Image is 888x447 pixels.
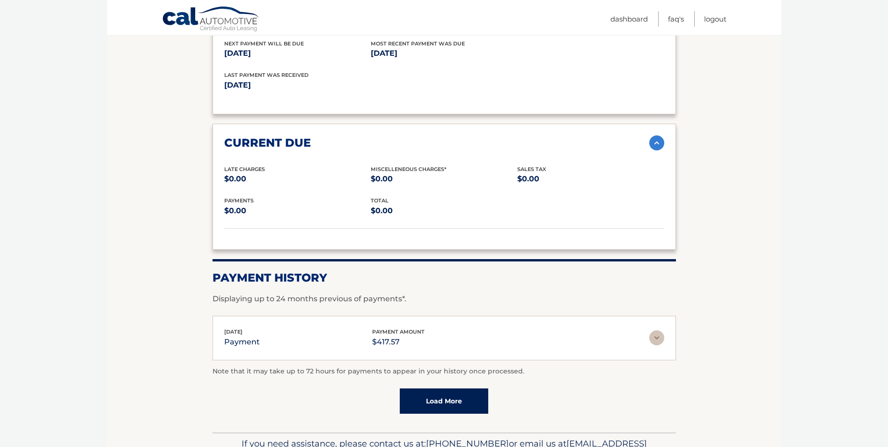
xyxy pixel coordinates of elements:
a: Load More [400,388,488,414]
p: [DATE] [224,47,371,60]
span: Most Recent Payment Was Due [371,40,465,47]
img: accordion-active.svg [649,135,664,150]
p: $0.00 [371,172,517,186]
span: Sales Tax [517,166,546,172]
span: total [371,197,389,204]
h2: current due [224,136,311,150]
p: $0.00 [224,204,371,217]
p: payment [224,335,260,349]
img: accordion-rest.svg [649,330,664,345]
a: Logout [704,11,727,27]
span: payment amount [372,328,425,335]
a: Cal Automotive [162,6,260,33]
p: [DATE] [224,79,444,92]
span: [DATE] [224,328,242,335]
span: payments [224,197,254,204]
p: $0.00 [224,172,371,186]
h2: Payment History [213,271,676,285]
p: Note that it may take up to 72 hours for payments to appear in your history once processed. [213,366,676,377]
p: $0.00 [517,172,664,186]
p: [DATE] [371,47,517,60]
a: Dashboard [610,11,648,27]
p: Displaying up to 24 months previous of payments*. [213,293,676,305]
span: Next Payment will be due [224,40,304,47]
span: Late Charges [224,166,265,172]
a: FAQ's [668,11,684,27]
span: Last Payment was received [224,72,308,78]
p: $0.00 [371,204,517,217]
span: Miscelleneous Charges* [371,166,447,172]
p: $417.57 [372,335,425,349]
